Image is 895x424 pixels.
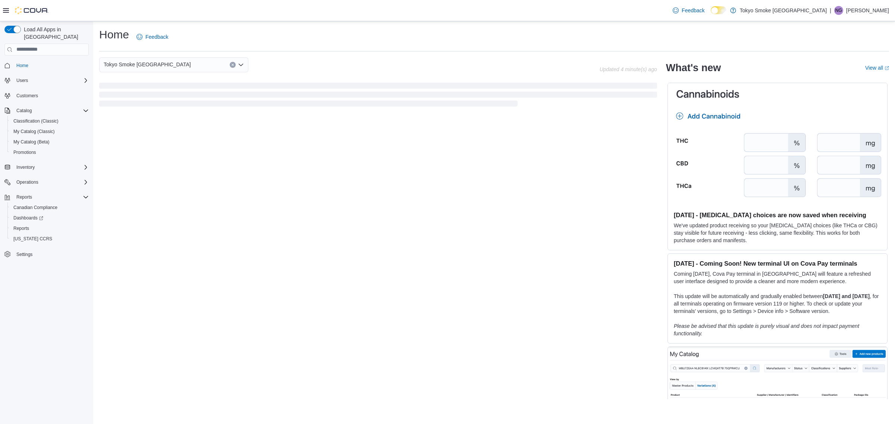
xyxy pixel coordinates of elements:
span: Promotions [13,149,36,155]
img: Cova [15,7,48,14]
span: Home [16,63,28,69]
p: Coming [DATE], Cova Pay terminal in [GEOGRAPHIC_DATA] will feature a refreshed user interface des... [674,270,881,285]
span: My Catalog (Classic) [13,129,55,135]
span: Settings [13,249,89,259]
span: Feedback [145,33,168,41]
a: Reports [10,224,32,233]
span: Reports [16,194,32,200]
span: Canadian Compliance [13,205,57,211]
span: Canadian Compliance [10,203,89,212]
span: Dashboards [13,215,43,221]
span: Loading [99,84,657,108]
span: Tokyo Smoke [GEOGRAPHIC_DATA] [104,60,191,69]
p: Updated 4 minute(s) ago [600,66,657,72]
a: My Catalog (Beta) [10,137,53,146]
span: Catalog [13,106,89,115]
a: Dashboards [7,213,92,223]
a: My Catalog (Classic) [10,127,58,136]
a: Promotions [10,148,39,157]
span: Washington CCRS [10,234,89,243]
button: Home [1,60,92,71]
span: Operations [13,178,89,187]
span: Home [13,61,89,70]
a: [US_STATE] CCRS [10,234,55,243]
em: Please be advised that this update is purely visual and does not impact payment functionality. [674,323,859,336]
span: Load All Apps in [GEOGRAPHIC_DATA] [21,26,89,41]
a: Dashboards [10,213,46,222]
button: My Catalog (Beta) [7,137,92,147]
a: Feedback [134,29,171,44]
button: Inventory [1,162,92,173]
span: Classification (Classic) [13,118,59,124]
button: Users [13,76,31,85]
span: Catalog [16,108,32,114]
p: | [830,6,831,15]
button: Operations [13,178,41,187]
svg: External link [885,66,889,70]
span: Users [13,76,89,85]
h2: What's new [666,62,721,74]
span: Customers [16,93,38,99]
span: Classification (Classic) [10,117,89,126]
span: Customers [13,91,89,100]
button: Reports [13,193,35,202]
span: Feedback [682,7,704,14]
span: Inventory [16,164,35,170]
a: Classification (Classic) [10,117,62,126]
button: Settings [1,249,92,259]
span: My Catalog (Beta) [13,139,50,145]
p: This update will be automatically and gradually enabled between , for all terminals operating on ... [674,292,881,315]
button: Canadian Compliance [7,202,92,213]
h1: Home [99,27,129,42]
span: Operations [16,179,38,185]
span: Promotions [10,148,89,157]
button: Inventory [13,163,38,172]
span: Dashboards [10,213,89,222]
button: Promotions [7,147,92,158]
span: Users [16,77,28,83]
span: Reports [13,193,89,202]
input: Dark Mode [711,6,726,14]
strong: [DATE] and [DATE] [823,293,870,299]
p: [PERSON_NAME] [846,6,889,15]
a: Customers [13,91,41,100]
span: Reports [10,224,89,233]
div: Nicole Giffen [834,6,843,15]
button: Reports [7,223,92,234]
a: Home [13,61,31,70]
button: Classification (Classic) [7,116,92,126]
span: NG [835,6,842,15]
span: My Catalog (Classic) [10,127,89,136]
a: Feedback [670,3,707,18]
nav: Complex example [4,57,89,279]
button: Catalog [1,105,92,116]
h3: [DATE] - Coming Soon! New terminal UI on Cova Pay terminals [674,260,881,267]
button: Operations [1,177,92,187]
h3: [DATE] - [MEDICAL_DATA] choices are now saved when receiving [674,211,881,219]
span: Inventory [13,163,89,172]
p: Tokyo Smoke [GEOGRAPHIC_DATA] [740,6,827,15]
p: We've updated product receiving so your [MEDICAL_DATA] choices (like THCa or CBG) stay visible fo... [674,222,881,244]
span: [US_STATE] CCRS [13,236,52,242]
button: Open list of options [238,62,244,68]
span: My Catalog (Beta) [10,137,89,146]
button: Users [1,75,92,86]
span: Reports [13,225,29,231]
span: Settings [16,251,32,257]
button: Catalog [13,106,35,115]
button: Customers [1,90,92,101]
button: [US_STATE] CCRS [7,234,92,244]
button: Clear input [230,62,236,68]
button: My Catalog (Classic) [7,126,92,137]
a: Settings [13,250,35,259]
a: Canadian Compliance [10,203,60,212]
a: View allExternal link [865,65,889,71]
button: Reports [1,192,92,202]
